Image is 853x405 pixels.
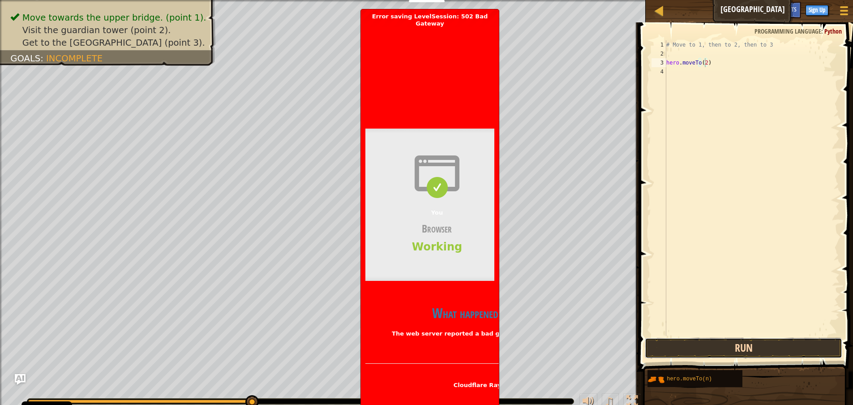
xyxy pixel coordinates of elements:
[365,304,570,322] h2: What happened?
[652,58,666,67] div: 3
[806,5,828,16] button: Sign Up
[754,27,821,35] span: Programming language
[22,13,206,22] span: Move towards the upper bridge. (point 1).
[10,24,206,36] li: Visit the guardian tower (point 2).
[431,209,443,216] span: You
[40,53,46,63] span: :
[758,5,773,13] span: Ask AI
[821,27,824,35] span: :
[365,107,795,114] div: [DATE] 12:49:06 UTC
[10,53,40,63] span: Goals
[645,338,842,358] button: Run
[10,11,206,24] li: Move towards the upper bridge. (point 1).
[46,53,103,63] span: Incomplete
[10,36,206,49] li: Get to the town gate (point 3).
[753,2,777,18] button: Ask AI
[652,67,666,76] div: 4
[454,382,576,388] span: Cloudflare Ray ID:
[412,241,462,253] span: Working
[22,38,205,47] span: Get to the [GEOGRAPHIC_DATA] (point 3).
[652,49,666,58] div: 2
[782,5,797,13] span: Hints
[647,371,664,388] img: portrait.png
[15,374,26,385] button: Ask AI
[824,27,842,35] span: Python
[22,25,171,35] span: Visit the guardian tower (point 2).
[365,329,570,338] p: The web server reported a bad gateway error.
[365,222,509,236] h3: Browser
[667,376,712,382] span: hero.moveTo(n)
[652,40,666,49] div: 1
[365,95,795,102] div: Visit for more information.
